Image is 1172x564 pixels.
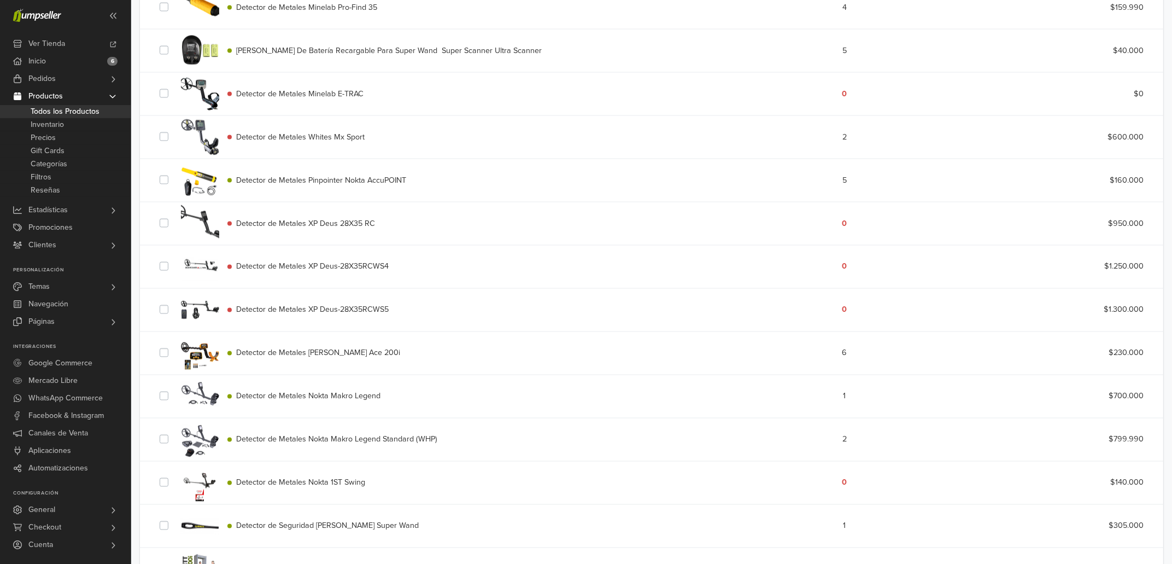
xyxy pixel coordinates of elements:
[236,435,437,444] span: Detector de Metales Nokta Makro Legend Standard (WHP)
[13,490,131,497] p: Configuración
[236,521,419,531] span: Detector de Seguridad [PERSON_NAME] Super Wand
[236,262,389,271] span: Detector de Metales XP Deus-28X35RCWS4
[802,347,886,359] div: 6
[236,392,380,401] span: Detector de Metales Nokta Makro Legend
[236,176,406,185] span: Detector de Metales Pinpointer Nokta AccuPOINT
[28,35,65,53] span: Ver Tienda
[227,219,375,228] a: Detector de Metales XP Deus 28X35 RC
[28,219,73,236] span: Promociones
[28,88,63,105] span: Productos
[227,478,365,487] a: Detector de Metales Nokta 1ST Swing
[227,348,400,358] a: Detector de Metales [PERSON_NAME] Ace 200i
[236,478,365,487] span: Detector de Metales Nokta 1ST Swing
[802,520,886,532] div: 1
[31,158,67,171] span: Categorías
[985,477,1152,489] div: $140.000
[13,344,131,350] p: Integraciones
[985,304,1152,316] div: $1.300.000
[107,57,118,66] span: 6
[985,434,1152,446] div: $799.990
[28,236,56,254] span: Clientes
[28,278,50,295] span: Temas
[13,267,131,274] p: Personalización
[31,144,65,158] span: Gift Cards
[28,354,92,372] span: Google Commerce
[31,131,56,144] span: Precios
[802,391,886,403] div: 1
[802,88,886,100] div: 0
[985,175,1152,187] div: $160.000
[227,132,365,142] a: Detector de Metales Whites Mx Sport
[31,105,99,118] span: Todos los Productos
[985,2,1152,14] div: $159.990
[31,184,60,197] span: Reseñas
[985,520,1152,532] div: $305.000
[28,425,88,442] span: Canales de Venta
[28,389,103,407] span: WhatsApp Commerce
[28,407,104,425] span: Facebook & Instagram
[802,304,886,316] div: 0
[985,347,1152,359] div: $230.000
[236,305,389,315] span: Detector de Metales XP Deus-28X35RCWS5
[28,442,71,460] span: Aplicaciones
[985,131,1152,143] div: $600.000
[227,305,389,315] a: Detector de Metales XP Deus-28X35RCWS5
[802,2,886,14] div: 4
[28,536,53,554] span: Cuenta
[236,219,375,228] span: Detector de Metales XP Deus 28X35 RC
[236,89,364,98] span: Detector de Metales Minelab E-TRAC
[236,3,377,12] span: Detector de Metales Minelab Pro-Find 35
[227,521,419,531] a: Detector de Seguridad [PERSON_NAME] Super Wand
[985,218,1152,230] div: $950.000
[985,391,1152,403] div: $700.000
[227,435,437,444] a: Detector de Metales Nokta Makro Legend Standard (WHP)
[985,261,1152,273] div: $1.250.000
[227,89,364,98] a: Detector de Metales Minelab E-TRAC
[985,45,1152,57] div: $40.000
[28,519,61,536] span: Checkout
[802,45,886,57] div: 5
[31,118,64,131] span: Inventario
[802,434,886,446] div: 2
[28,460,88,477] span: Automatizaciones
[236,46,542,55] span: [PERSON_NAME] De Batería Recargable Para Super Wand Super Scanner Ultra Scanner
[28,70,56,88] span: Pedidos
[227,392,380,401] a: Detector de Metales Nokta Makro Legend
[227,262,389,271] a: Detector de Metales XP Deus-28X35RCWS4
[28,53,46,70] span: Inicio
[802,218,886,230] div: 0
[802,261,886,273] div: 0
[802,477,886,489] div: 0
[28,295,68,313] span: Navegación
[28,313,55,330] span: Páginas
[227,3,377,12] a: Detector de Metales Minelab Pro-Find 35
[28,201,68,219] span: Estadísticas
[28,372,78,389] span: Mercado Libre
[227,46,542,55] a: [PERSON_NAME] De Batería Recargable Para Super Wand Super Scanner Ultra Scanner
[236,348,400,358] span: Detector de Metales [PERSON_NAME] Ace 200i
[802,131,886,143] div: 2
[28,501,55,519] span: General
[31,171,51,184] span: Filtros
[802,175,886,187] div: 5
[227,176,406,185] a: Detector de Metales Pinpointer Nokta AccuPOINT
[236,132,365,142] span: Detector de Metales Whites Mx Sport
[985,88,1152,100] div: $0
